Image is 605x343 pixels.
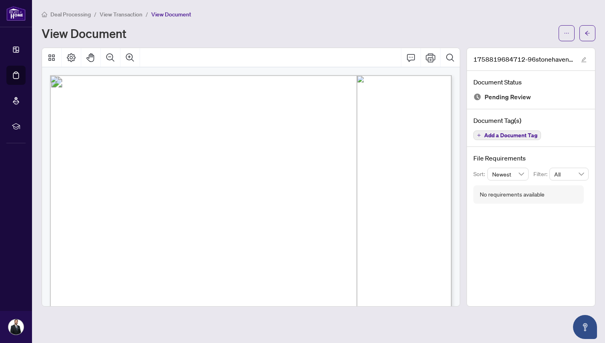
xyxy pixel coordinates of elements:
[581,57,587,62] span: edit
[484,132,537,138] span: Add a Document Tag
[473,153,589,163] h4: File Requirements
[8,319,24,335] img: Profile Icon
[480,190,545,199] div: No requirements available
[492,168,524,180] span: Newest
[533,170,549,179] p: Filter:
[146,10,148,19] li: /
[473,130,541,140] button: Add a Document Tag
[473,54,573,64] span: 1758819684712-96stonehavenwiretransfer.jpeg
[151,11,191,18] span: View Document
[485,92,531,102] span: Pending Review
[6,6,26,21] img: logo
[473,116,589,125] h4: Document Tag(s)
[564,30,569,36] span: ellipsis
[100,11,142,18] span: View Transaction
[42,12,47,17] span: home
[473,93,481,101] img: Document Status
[573,315,597,339] button: Open asap
[94,10,96,19] li: /
[473,77,589,87] h4: Document Status
[473,170,487,179] p: Sort:
[42,27,126,40] h1: View Document
[554,168,584,180] span: All
[477,133,481,137] span: plus
[50,11,91,18] span: Deal Processing
[585,30,590,36] span: arrow-left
